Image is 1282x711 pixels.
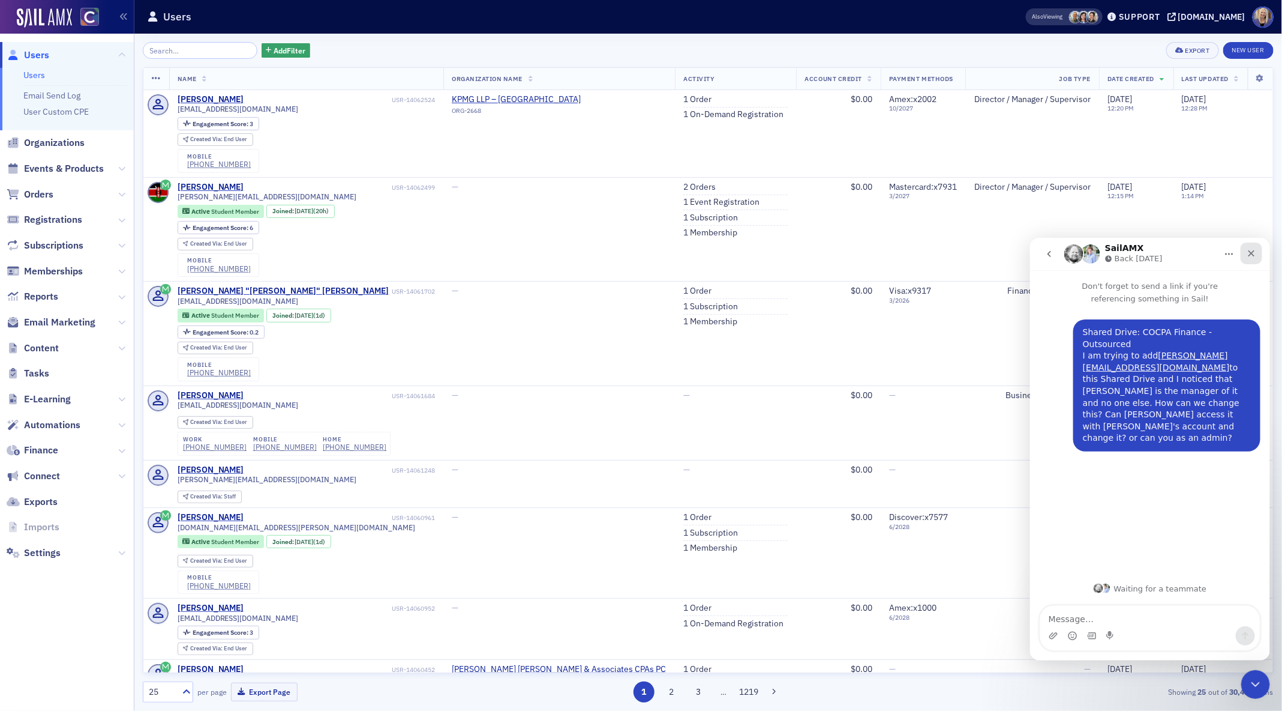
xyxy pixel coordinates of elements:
span: E-Learning [24,393,71,406]
span: — [452,285,458,296]
button: 1219 [738,682,759,703]
span: Visa : x9317 [889,285,931,296]
span: $0.00 [851,602,872,613]
div: USR-14060952 [246,605,435,613]
span: Connect [24,470,60,483]
div: USR-14062499 [246,184,435,192]
a: [PHONE_NUMBER] [187,160,251,169]
span: [EMAIL_ADDRESS][DOMAIN_NAME] [178,104,299,113]
a: New User [1223,42,1274,59]
span: Created Via : [190,418,224,426]
div: Director / Manager / Supervisor [974,182,1091,193]
a: 1 Order [683,603,711,614]
a: 1 Order [683,664,711,675]
div: USR-14060961 [246,514,435,522]
span: Email Marketing [24,316,95,329]
span: Engagement Score : [193,628,250,637]
a: [PERSON_NAME] "[PERSON_NAME]" [PERSON_NAME] [178,286,389,297]
div: End User [190,646,247,652]
a: [PERSON_NAME] [PERSON_NAME] & Associates CPAs PC [452,664,666,675]
div: End User [190,558,247,564]
span: [EMAIL_ADDRESS][DOMAIN_NAME] [178,401,299,410]
div: (1d) [295,538,325,546]
div: USR-14062524 [246,96,435,104]
span: Student Member [211,537,259,546]
span: [EMAIL_ADDRESS][DOMAIN_NAME] [178,614,299,623]
a: Active Student Member [182,312,259,319]
span: $0.00 [851,285,872,296]
span: — [452,390,458,401]
span: Created Via : [190,492,224,500]
a: Exports [7,495,58,509]
a: 1 Membership [683,228,737,238]
a: [PHONE_NUMBER] [187,264,251,273]
iframe: Intercom live chat [1241,670,1270,699]
a: Finance [7,444,58,457]
a: KPMG LLP – [GEOGRAPHIC_DATA] [452,94,581,105]
span: [DATE] [1182,664,1206,674]
div: Director / Manager / Supervisor [974,94,1091,105]
span: — [683,464,690,475]
span: Created Via : [190,343,224,351]
span: [DATE] [1182,181,1206,192]
button: 2 [661,682,682,703]
div: Created Via: End User [178,238,253,250]
div: [PERSON_NAME] [178,512,244,523]
span: Exports [24,495,58,509]
span: 3 / 2027 [889,192,957,200]
a: [PERSON_NAME] [178,465,244,476]
h1: Users [163,10,191,24]
span: Active [191,311,211,319]
a: Imports [7,521,59,534]
span: Created Via : [190,135,224,143]
span: [PERSON_NAME][EMAIL_ADDRESS][DOMAIN_NAME] [178,475,357,484]
span: Discover : x7577 [889,512,948,522]
span: [DATE] [295,207,313,215]
strong: 30,455 [1227,686,1255,697]
a: [PHONE_NUMBER] [253,443,317,452]
a: Tasks [7,367,49,380]
div: End User [190,419,247,426]
span: Users [24,49,49,62]
div: [DOMAIN_NAME] [1178,11,1245,22]
span: — [889,664,896,674]
span: Name [178,74,197,83]
a: 1 On-Demand Registration [683,619,783,629]
div: Created Via: End User [178,416,253,429]
span: 6 / 2028 [889,614,957,622]
span: Stacy Svendsen [1077,11,1090,23]
span: — [452,512,458,522]
span: Joined : [272,312,295,319]
div: Support [1119,11,1160,22]
span: — [683,390,690,401]
div: mobile [187,153,251,160]
span: Subscriptions [24,239,83,252]
a: 1 Subscription [683,213,738,223]
div: mobile [187,257,251,264]
div: mobile [187,362,251,369]
div: USR-14061248 [246,467,435,474]
button: [DOMAIN_NAME] [1167,13,1250,21]
div: ORG-2668 [452,107,581,119]
div: 25 [149,686,175,698]
div: [PERSON_NAME] [178,664,244,675]
span: [DATE] [295,311,313,319]
span: Created Via : [190,557,224,564]
button: 3 [688,682,709,703]
span: Pamela Galey-Coleman [1086,11,1098,23]
button: Export Page [231,683,298,701]
span: Job Type [1059,74,1091,83]
button: Export [1166,42,1218,59]
div: Created Via: End User [178,643,253,655]
div: home [323,436,386,443]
